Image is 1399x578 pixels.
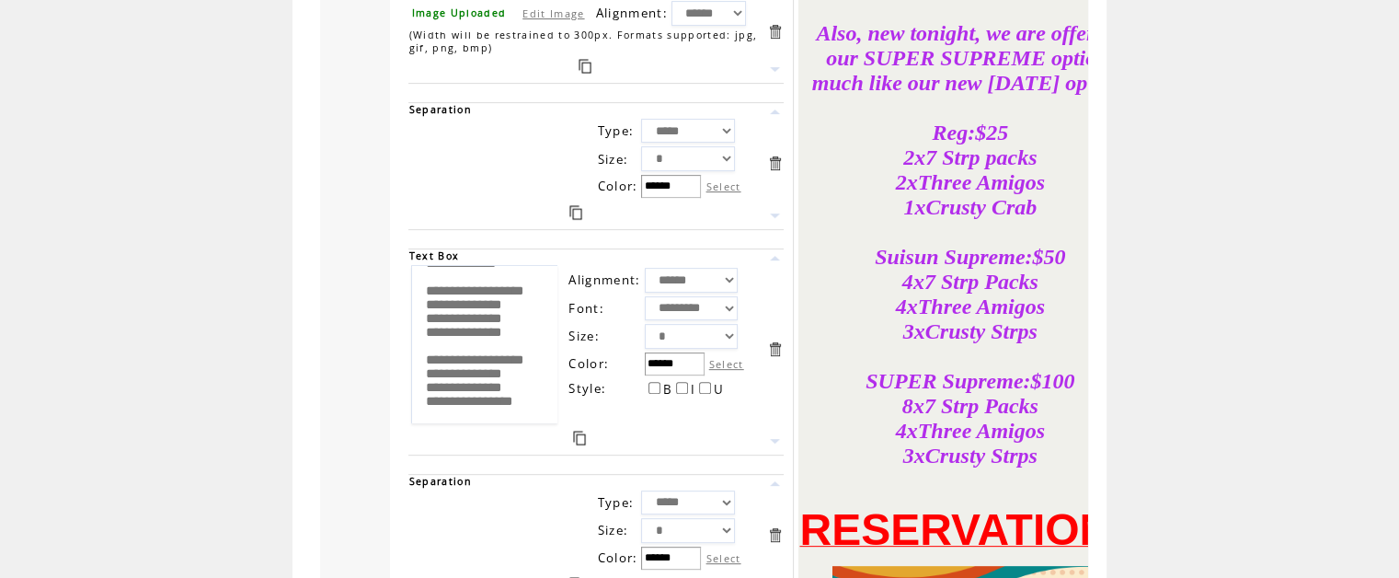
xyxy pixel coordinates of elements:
[568,272,640,288] span: Alignment:
[766,526,784,544] a: Delete this item
[522,6,584,20] a: Edit Image
[569,205,582,220] a: Duplicate this item
[573,431,586,445] a: Duplicate this item
[800,505,1141,554] font: RESERVATIONS
[800,539,1141,546] a: RESERVATIONS
[597,178,637,194] span: Color:
[766,207,784,225] a: Move this item down
[411,6,506,19] span: Image Uploaded
[766,249,784,267] a: Move this item up
[408,29,757,54] span: (Width will be restrained to 300px. Formats supported: jpg, gif, png, bmp)
[766,155,784,172] a: Delete this item
[597,549,637,566] span: Color:
[597,122,634,139] span: Type:
[408,249,459,262] span: Text Box
[766,61,784,78] a: Move this item down
[766,103,784,121] a: Move this item up
[714,381,724,398] span: U
[766,23,784,40] a: Delete this item
[691,381,695,398] span: I
[766,433,784,450] a: Move this item down
[709,357,744,371] label: Select
[408,475,471,488] span: Separation
[568,380,606,397] span: Style:
[568,328,600,344] span: Size:
[597,494,634,511] span: Type:
[766,475,784,492] a: Move this item up
[597,522,628,538] span: Size:
[568,300,604,317] span: Font:
[597,151,628,168] span: Size:
[579,59,591,74] a: Duplicate this item
[705,551,740,565] label: Select
[408,103,471,116] span: Separation
[663,381,672,398] span: B
[705,179,740,193] label: Select
[766,341,784,358] a: Delete this item
[568,355,609,372] span: Color:
[595,5,667,21] span: Alignment:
